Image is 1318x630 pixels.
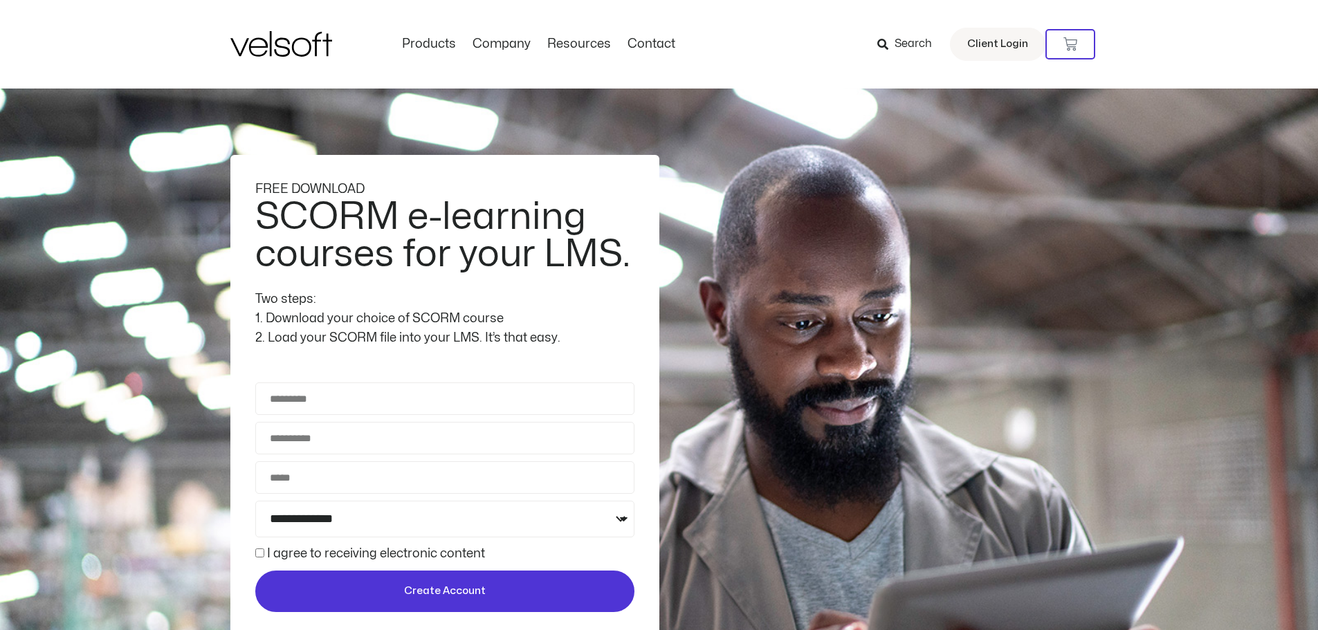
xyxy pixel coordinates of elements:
div: Two steps: [255,290,634,309]
label: I agree to receiving electronic content [267,548,485,559]
img: Velsoft Training Materials [230,31,332,57]
a: ResourcesMenu Toggle [539,37,619,52]
div: FREE DOWNLOAD [255,180,634,199]
a: ProductsMenu Toggle [394,37,464,52]
nav: Menu [394,37,684,52]
a: Search [877,33,942,56]
a: CompanyMenu Toggle [464,37,539,52]
h2: SCORM e-learning courses for your LMS. [255,198,631,273]
div: 2. Load your SCORM file into your LMS. It’s that easy. [255,328,634,348]
div: 1. Download your choice of SCORM course [255,309,634,328]
span: Create Account [404,583,486,600]
a: Client Login [950,28,1045,61]
span: Search [895,35,932,53]
span: Client Login [967,35,1028,53]
button: Create Account [255,571,634,612]
a: ContactMenu Toggle [619,37,684,52]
